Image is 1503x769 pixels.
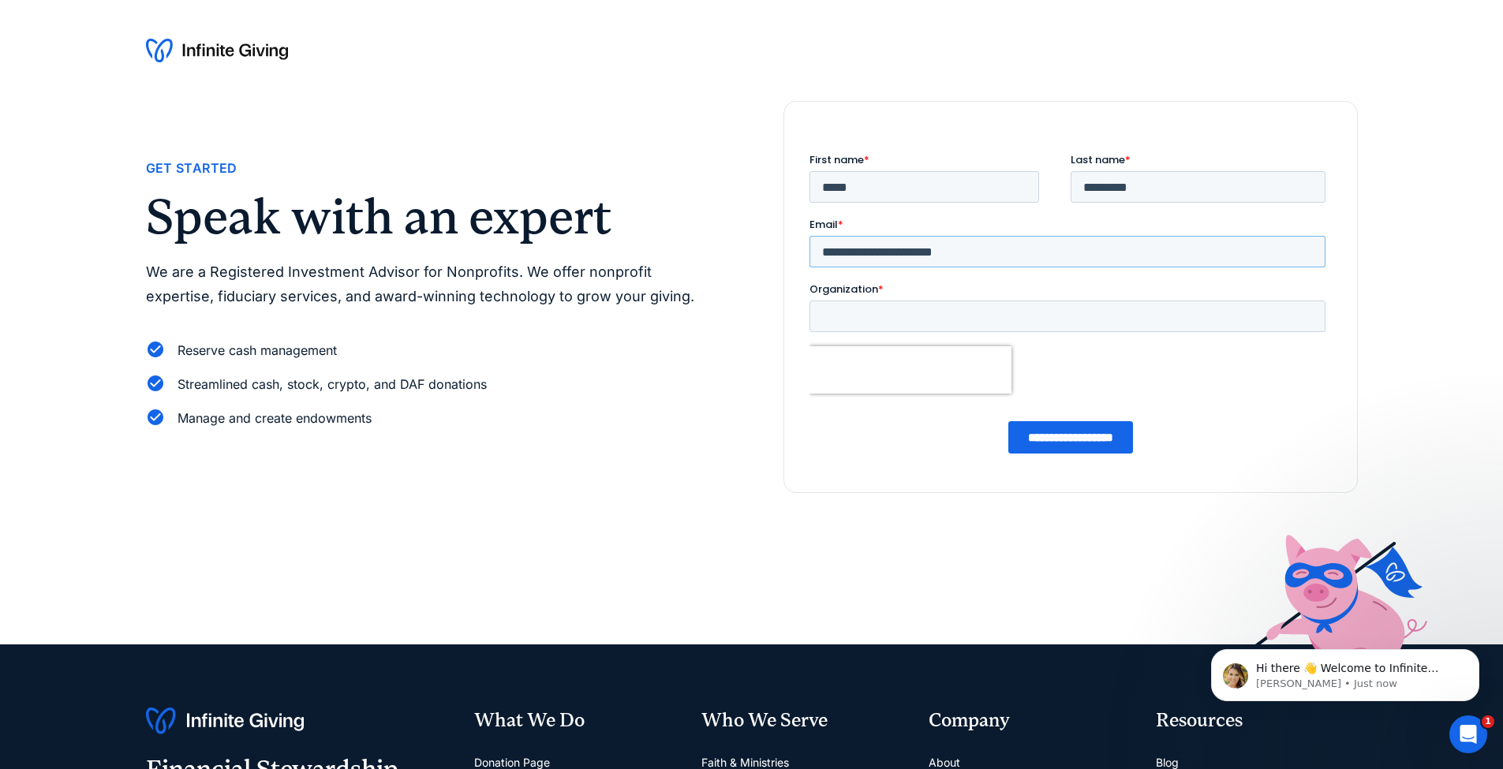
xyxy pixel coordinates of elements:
div: Who We Serve [701,707,903,734]
iframe: Intercom notifications message [1187,616,1503,726]
div: What We Do [474,707,676,734]
div: Streamlined cash, stock, crypto, and DAF donations [178,374,487,395]
iframe: Form 0 [809,152,1332,467]
p: We are a Registered Investment Advisor for Nonprofits. We offer nonprofit expertise, fiduciary se... [146,260,720,308]
div: Resources [1156,707,1358,734]
div: Manage and create endowments [178,408,372,429]
h2: Speak with an expert [146,192,720,241]
div: Get Started [146,158,237,179]
div: Company [929,707,1131,734]
iframe: Intercom live chat [1449,715,1487,753]
span: 1 [1482,715,1494,728]
div: Reserve cash management [178,340,337,361]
